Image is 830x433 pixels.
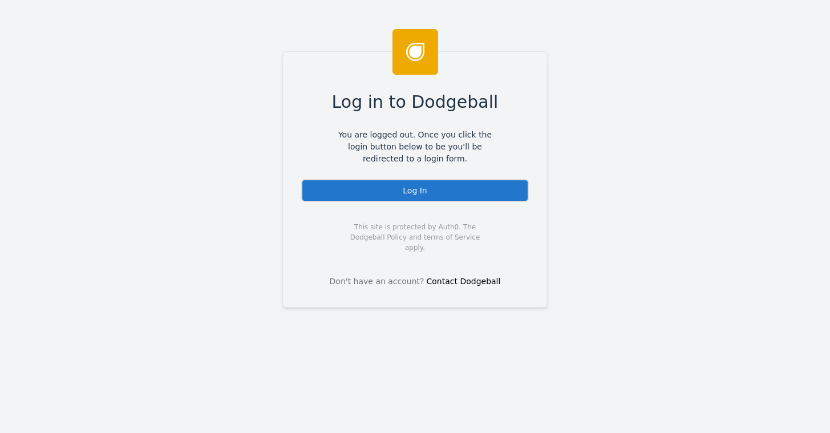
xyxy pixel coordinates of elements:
[330,276,424,288] span: Don't have an account?
[332,89,499,115] span: Log in to Dodgeball
[330,129,500,165] span: You are logged out. Once you click the login button below to be you'll be redirected to a login f...
[340,222,490,253] span: This site is protected by Auth0. The Dodgeball Policy and terms of Service apply.
[301,179,529,202] div: Log In
[427,277,501,286] a: Contact Dodgeball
